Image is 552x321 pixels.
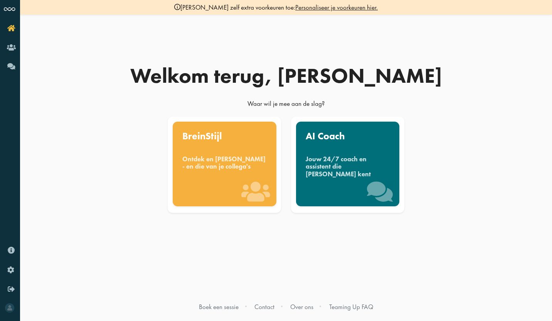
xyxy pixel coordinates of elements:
[182,155,266,171] div: Ontdek en [PERSON_NAME] - en die van je collega's
[254,303,274,311] a: Contact
[306,131,390,141] div: AI Coach
[295,3,378,12] a: Personaliseer je voorkeuren hier.
[174,4,180,10] img: info-black.svg
[306,155,390,178] div: Jouw 24/7 coach en assistent die [PERSON_NAME] kent
[101,99,471,112] div: Waar wil je mee aan de slag?
[101,65,471,86] div: Welkom terug, [PERSON_NAME]
[182,131,266,141] div: BreinStijl
[289,117,406,213] a: AI Coach Jouw 24/7 coach en assistent die [PERSON_NAME] kent
[166,117,283,213] a: BreinStijl Ontdek en [PERSON_NAME] - en die van je collega's
[290,303,313,311] a: Over ons
[199,303,239,311] a: Boek een sessie
[329,303,373,311] a: Teaming Up FAQ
